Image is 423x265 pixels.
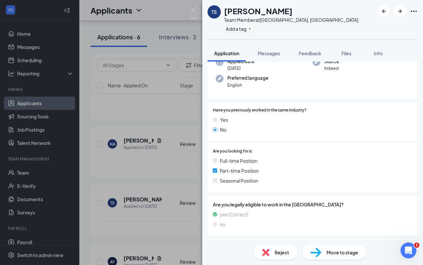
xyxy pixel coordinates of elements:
span: Have you previously worked in the same industry? [213,107,307,113]
span: Info [374,50,383,56]
svg: Ellipses [410,7,418,15]
svg: Plus [248,27,252,31]
span: Reject [275,249,289,256]
span: Files [341,50,351,56]
h1: [PERSON_NAME] [224,5,292,17]
span: Messages [258,50,280,56]
span: Seasonal Position [220,177,258,184]
span: Are you legally eligible to work in the [GEOGRAPHIC_DATA]? [213,201,412,208]
span: Part-time Position [220,167,259,174]
span: Indeed [324,65,339,71]
span: 1 [414,243,419,248]
svg: ArrowRight [396,7,404,15]
div: Team Member at [GEOGRAPHIC_DATA], [GEOGRAPHIC_DATA] [224,17,358,23]
span: no [220,221,225,228]
span: Move to stage [327,249,358,256]
span: Preferred language [227,75,268,81]
span: Full-time Position [220,157,257,164]
span: Source [324,58,339,65]
span: Yes [220,116,228,123]
button: PlusAdd a tag [224,25,253,32]
span: [DATE] [227,65,254,71]
span: Applied date [227,58,254,65]
button: ArrowRight [394,5,406,17]
span: No [220,126,226,133]
button: ArrowLeftNew [378,5,390,17]
span: yes (Correct) [220,211,248,218]
svg: ArrowLeftNew [380,7,388,15]
span: English [227,82,268,88]
iframe: Intercom live chat [401,243,416,258]
span: Are you looking for a: [213,148,253,155]
span: Feedback [299,50,321,56]
div: TS [211,9,217,15]
span: Application [214,50,239,56]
